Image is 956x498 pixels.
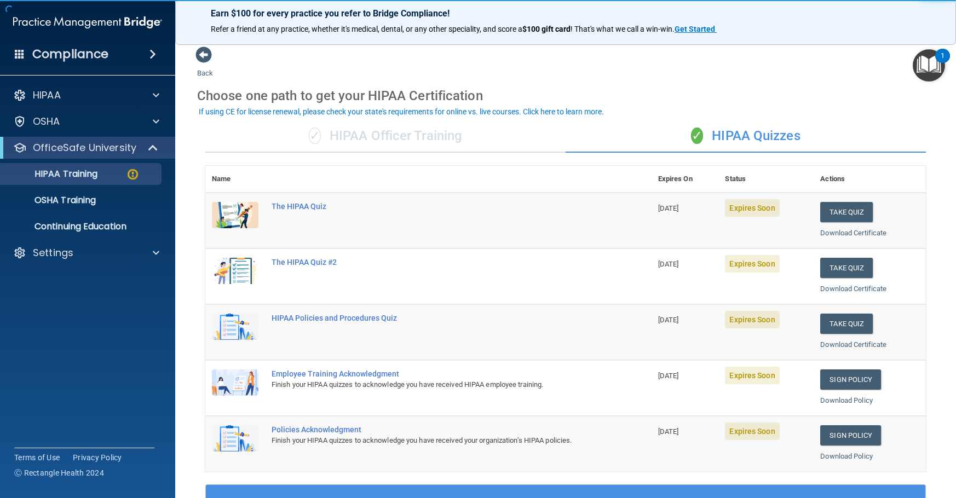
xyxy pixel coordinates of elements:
[725,422,779,440] span: Expires Soon
[913,49,945,82] button: Open Resource Center, 1 new notification
[691,128,703,144] span: ✓
[309,128,321,144] span: ✓
[820,285,886,293] a: Download Certificate
[820,258,873,278] button: Take Quiz
[820,340,886,349] a: Download Certificate
[566,120,926,153] div: HIPAA Quizzes
[199,108,604,115] div: If using CE for license renewal, please check your state's requirements for online vs. live cours...
[652,166,719,193] th: Expires On
[13,141,159,154] a: OfficeSafe University
[272,378,597,391] div: Finish your HIPAA quizzes to acknowledge you have received HIPAA employee training.
[205,120,566,153] div: HIPAA Officer Training
[211,25,522,33] span: Refer a friend at any practice, whether it's medical, dental, or any other speciality, and score a
[197,56,213,77] a: Back
[725,311,779,328] span: Expires Soon
[820,452,873,460] a: Download Policy
[814,166,926,193] th: Actions
[675,25,715,33] strong: Get Started
[211,8,920,19] p: Earn $100 for every practice you refer to Bridge Compliance!
[7,195,96,206] p: OSHA Training
[126,167,140,181] img: warning-circle.0cc9ac19.png
[658,316,679,324] span: [DATE]
[820,202,873,222] button: Take Quiz
[7,221,157,232] p: Continuing Education
[718,166,814,193] th: Status
[14,452,60,463] a: Terms of Use
[820,369,881,390] a: Sign Policy
[522,25,571,33] strong: $100 gift card
[32,47,108,62] h4: Compliance
[272,202,597,211] div: The HIPAA Quiz
[272,434,597,447] div: Finish your HIPAA quizzes to acknowledge you have received your organization’s HIPAA policies.
[941,56,945,70] div: 1
[13,11,162,33] img: PMB logo
[73,452,122,463] a: Privacy Policy
[820,425,881,445] a: Sign Policy
[658,372,679,380] span: [DATE]
[197,80,934,112] div: Choose one path to get your HIPAA Certification
[33,141,136,154] p: OfficeSafe University
[7,169,97,179] p: HIPAA Training
[725,255,779,273] span: Expires Soon
[205,166,265,193] th: Name
[33,115,60,128] p: OSHA
[197,106,606,117] button: If using CE for license renewal, please check your state's requirements for online vs. live cours...
[571,25,675,33] span: ! That's what we call a win-win.
[13,246,159,259] a: Settings
[13,115,159,128] a: OSHA
[33,246,73,259] p: Settings
[658,204,679,212] span: [DATE]
[33,89,61,102] p: HIPAA
[820,396,873,404] a: Download Policy
[725,199,779,217] span: Expires Soon
[272,314,597,322] div: HIPAA Policies and Procedures Quiz
[725,367,779,384] span: Expires Soon
[272,425,597,434] div: Policies Acknowledgment
[272,369,597,378] div: Employee Training Acknowledgment
[820,229,886,237] a: Download Certificate
[675,25,717,33] a: Get Started
[272,258,597,267] div: The HIPAA Quiz #2
[658,427,679,436] span: [DATE]
[13,89,159,102] a: HIPAA
[820,314,873,334] button: Take Quiz
[14,467,104,478] span: Ⓒ Rectangle Health 2024
[658,260,679,268] span: [DATE]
